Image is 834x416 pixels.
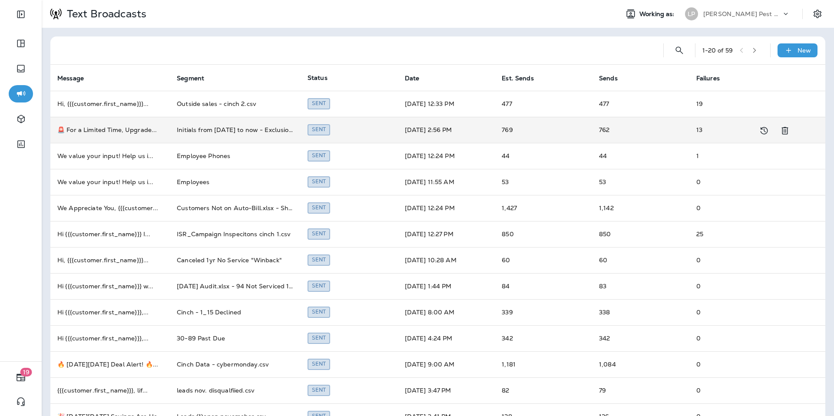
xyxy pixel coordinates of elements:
[398,143,495,169] td: [DATE] 12:24 PM
[308,150,331,161] div: Sent
[495,143,592,169] td: 44
[50,299,170,325] td: Hi {{{customer.first_name}}}, ...
[495,299,592,325] td: 339
[689,195,787,221] td: 0
[776,122,794,139] button: Delete Broadcast
[495,377,592,403] td: 82
[405,75,420,82] span: Date
[495,195,592,221] td: 1,427
[398,377,495,403] td: [DATE] 3:47 PM
[308,176,331,187] div: Sent
[599,75,618,82] span: Sends
[170,221,301,247] td: ISR_Campaign Inspecitons cinch 1.csv
[170,91,301,117] td: Outside sales - cinch 2.csv
[50,143,170,169] td: We value your input! Help us i ...
[308,333,331,343] div: Sent
[50,91,170,117] td: Hi, {{{customer.first_name}}} ...
[398,273,495,299] td: [DATE] 1:44 PM
[308,255,331,263] span: Created by Elisabeth Bazanac
[495,325,592,351] td: 342
[170,143,301,169] td: Employee Phones
[671,42,688,59] button: Search Text Broadcasts
[495,351,592,377] td: 1,181
[308,124,331,135] div: Sent
[308,307,331,315] span: Created by Trevor Theriot
[308,98,331,109] div: Sent
[50,117,170,143] td: 🚨 For a Limited Time, Upgrade ...
[50,195,170,221] td: We Appreciate You, {{{customer ...
[308,254,331,265] div: Sent
[689,273,787,299] td: 0
[50,169,170,195] td: We value your input! Help us i ...
[398,91,495,117] td: [DATE] 12:33 PM
[50,351,170,377] td: 🔥 [DATE][DATE] Deal Alert! 🔥 ...
[592,377,689,403] td: 79
[170,169,301,195] td: Employees
[398,247,495,273] td: [DATE] 10:28 AM
[502,74,545,82] span: Est. Sends
[170,351,301,377] td: Cinch Data - cybermonday.csv
[398,221,495,247] td: [DATE] 12:27 PM
[308,360,331,367] span: Created by Elisabeth Bazanac
[689,247,787,273] td: 0
[689,143,787,169] td: 1
[689,91,787,117] td: 19
[308,229,331,237] span: Created by Elisabeth Bazanac
[308,202,331,213] div: Sent
[592,351,689,377] td: 1,084
[308,359,331,370] div: Sent
[592,325,689,351] td: 342
[689,117,787,143] td: 13
[9,369,33,386] button: 19
[689,377,787,403] td: 0
[696,75,720,82] span: Failures
[170,117,301,143] td: Initials from [DATE] to now - Exclusion Offer
[177,75,204,82] span: Segment
[308,177,331,185] span: Created by Trevor Theriot
[398,299,495,325] td: [DATE] 8:00 AM
[689,299,787,325] td: 0
[592,247,689,273] td: 60
[308,228,331,239] div: Sent
[495,91,592,117] td: 477
[398,117,495,143] td: [DATE] 2:56 PM
[495,247,592,273] td: 60
[177,74,215,82] span: Segment
[703,10,781,17] p: [PERSON_NAME] Pest Control
[689,169,787,195] td: 0
[639,10,676,18] span: Working as:
[170,273,301,299] td: [DATE] Audit.xlsx - 94 Not Serviced 1 Year (1).csv
[495,221,592,247] td: 850
[170,377,301,403] td: leads nov. disqualfiied.csv
[170,247,301,273] td: Canceled 1yr No Service "Winback"
[495,273,592,299] td: 84
[398,325,495,351] td: [DATE] 4:24 PM
[495,169,592,195] td: 53
[405,74,431,82] span: Date
[592,169,689,195] td: 53
[398,169,495,195] td: [DATE] 11:55 AM
[592,195,689,221] td: 1,142
[57,75,84,82] span: Message
[592,91,689,117] td: 477
[502,75,533,82] span: Est. Sends
[308,385,331,396] div: Sent
[308,307,331,317] div: Sent
[398,351,495,377] td: [DATE] 9:00 AM
[599,74,629,82] span: Sends
[689,351,787,377] td: 0
[689,221,787,247] td: 25
[495,117,592,143] td: 769
[50,273,170,299] td: Hi {{{customer.first_name}}} w ...
[63,7,146,20] p: Text Broadcasts
[308,99,331,107] span: Created by Elisabeth Bazanac
[170,299,301,325] td: Cinch - 1_15 Declined
[696,74,731,82] span: Failures
[9,6,33,23] button: Expand Sidebar
[50,325,170,351] td: Hi {{{customer.first_name}}}, ...
[689,325,787,351] td: 0
[810,6,825,22] button: Settings
[308,281,331,291] div: Sent
[308,74,328,82] span: Status
[170,195,301,221] td: Customers Not on Auto-Bill.xlsx - Sheet1 (1).csv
